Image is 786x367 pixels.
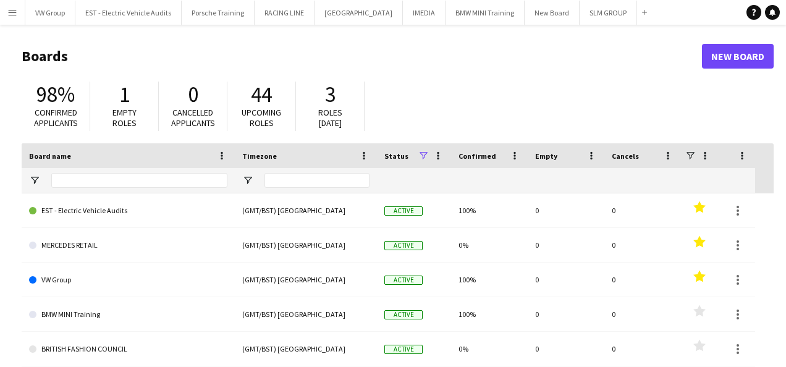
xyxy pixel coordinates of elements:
span: Empty roles [112,107,137,129]
div: 0 [528,228,604,262]
div: (GMT/BST) [GEOGRAPHIC_DATA] [235,263,377,297]
button: New Board [525,1,580,25]
div: (GMT/BST) [GEOGRAPHIC_DATA] [235,332,377,366]
div: 0% [451,332,528,366]
div: 0 [528,263,604,297]
button: VW Group [25,1,75,25]
span: Active [384,241,423,250]
button: Porsche Training [182,1,255,25]
a: VW Group [29,263,227,297]
span: Roles [DATE] [318,107,342,129]
h1: Boards [22,47,702,65]
div: (GMT/BST) [GEOGRAPHIC_DATA] [235,297,377,331]
div: 0 [604,263,681,297]
input: Timezone Filter Input [264,173,370,188]
button: SLM GROUP [580,1,637,25]
button: [GEOGRAPHIC_DATA] [315,1,403,25]
span: 1 [119,81,130,108]
span: Board name [29,151,71,161]
button: BMW MINI Training [446,1,525,25]
a: MERCEDES RETAIL [29,228,227,263]
span: 3 [325,81,336,108]
a: BRITISH FASHION COUNCIL [29,332,227,366]
div: 0 [528,297,604,331]
div: 0 [528,193,604,227]
div: 0 [604,193,681,227]
div: 0% [451,228,528,262]
div: 100% [451,193,528,227]
a: EST - Electric Vehicle Audits [29,193,227,228]
div: (GMT/BST) [GEOGRAPHIC_DATA] [235,228,377,262]
span: Upcoming roles [242,107,281,129]
span: Active [384,345,423,354]
div: 0 [604,228,681,262]
span: Confirmed [458,151,496,161]
a: New Board [702,44,774,69]
div: 100% [451,297,528,331]
div: 0 [604,297,681,331]
span: 0 [188,81,198,108]
span: Cancels [612,151,639,161]
div: 100% [451,263,528,297]
button: RACING LINE [255,1,315,25]
button: IMEDIA [403,1,446,25]
div: (GMT/BST) [GEOGRAPHIC_DATA] [235,193,377,227]
span: Confirmed applicants [34,107,78,129]
button: Open Filter Menu [29,175,40,186]
span: 44 [251,81,272,108]
span: Cancelled applicants [171,107,215,129]
span: Active [384,276,423,285]
span: Active [384,310,423,319]
a: BMW MINI Training [29,297,227,332]
span: 98% [36,81,75,108]
span: Empty [535,151,557,161]
button: EST - Electric Vehicle Audits [75,1,182,25]
span: Timezone [242,151,277,161]
input: Board name Filter Input [51,173,227,188]
span: Status [384,151,408,161]
div: 0 [604,332,681,366]
button: Open Filter Menu [242,175,253,186]
span: Active [384,206,423,216]
div: 0 [528,332,604,366]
